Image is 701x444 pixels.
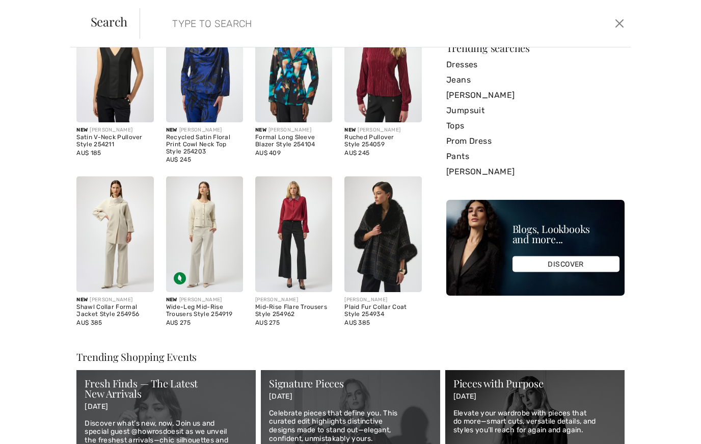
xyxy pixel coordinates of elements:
div: [PERSON_NAME] [166,126,243,134]
span: New [166,297,177,303]
span: New [76,127,88,133]
div: Wide-Leg Mid-Rise Trousers Style 254919 [166,304,243,318]
img: Shawl Collar Formal Jacket Style 254956. Birch melange [76,176,153,292]
span: AU$ 245 [166,156,191,163]
span: New [255,127,266,133]
a: Pants [446,149,625,164]
span: New [166,127,177,133]
div: [PERSON_NAME] [76,296,153,304]
img: Plaid Fur Collar Coat Style 254934. Black/Gold [344,176,421,292]
a: Tops [446,118,625,134]
div: Trending Shopping Events [76,352,624,362]
a: [PERSON_NAME] [446,88,625,103]
a: [PERSON_NAME] [446,164,625,179]
div: [PERSON_NAME] [166,296,243,304]
div: DISCOVER [513,256,619,272]
a: Jeans [446,72,625,88]
span: AU$ 275 [255,319,280,326]
a: Jumpsuit [446,103,625,118]
div: [PERSON_NAME] [76,126,153,134]
a: Prom Dress [446,134,625,149]
p: [DATE] [453,393,616,401]
span: AU$ 245 [344,149,369,156]
div: [PERSON_NAME] [255,126,332,134]
a: Dresses [446,57,625,72]
div: Satin V-Neck Pullover Style 254211 [76,134,153,148]
input: TYPE TO SEARCH [165,8,500,39]
p: [DATE] [269,393,432,401]
img: Ruched Pullover Style 254059. Burgundy [344,7,421,122]
p: Celebrate pieces that define you. This curated edit highlights distinctive designs made to stand ... [269,409,432,443]
img: Mid-Rise Flare Trousers Style 254962. Black [255,176,332,292]
button: Close [612,15,627,32]
p: [DATE] [85,403,248,411]
span: AU$ 385 [76,319,102,326]
div: Signature Pieces [269,378,432,388]
span: New [344,127,356,133]
div: Formal Long Sleeve Blazer Style 254104 [255,134,332,148]
div: Plaid Fur Collar Coat Style 254934 [344,304,421,318]
span: AU$ 275 [166,319,191,326]
span: AU$ 185 [76,149,101,156]
img: Recycled Satin Floral Print Cowl Neck Top Style 254203. Black/Royal Sapphire [166,7,243,122]
div: [PERSON_NAME] [344,296,421,304]
div: Trending searches [446,43,625,53]
span: AU$ 385 [344,319,370,326]
img: Blogs, Lookbooks and more... [446,200,625,296]
div: Recycled Satin Floral Print Cowl Neck Top Style 254203 [166,134,243,155]
div: Mid-Rise Flare Trousers Style 254962 [255,304,332,318]
p: Elevate your wardrobe with pieces that do more—smart cuts, versatile details, and styles you’ll r... [453,409,616,435]
div: [PERSON_NAME] [255,296,332,304]
img: Sustainable Fabric [174,272,186,284]
span: Search [91,15,128,28]
div: [PERSON_NAME] [344,126,421,134]
img: Formal Long Sleeve Blazer Style 254104. Black/Multi [255,7,332,122]
div: Shawl Collar Formal Jacket Style 254956 [76,304,153,318]
span: New [76,297,88,303]
span: AU$ 409 [255,149,281,156]
div: Fresh Finds — The Latest New Arrivals [85,378,248,399]
img: Wide-Leg Mid-Rise Trousers Style 254919. Birch [166,176,243,292]
div: Ruched Pullover Style 254059 [344,134,421,148]
div: Pieces with Purpose [453,378,616,388]
img: Satin V-Neck Pullover Style 254211. Black [76,7,153,122]
div: Blogs, Lookbooks and more... [513,224,619,244]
